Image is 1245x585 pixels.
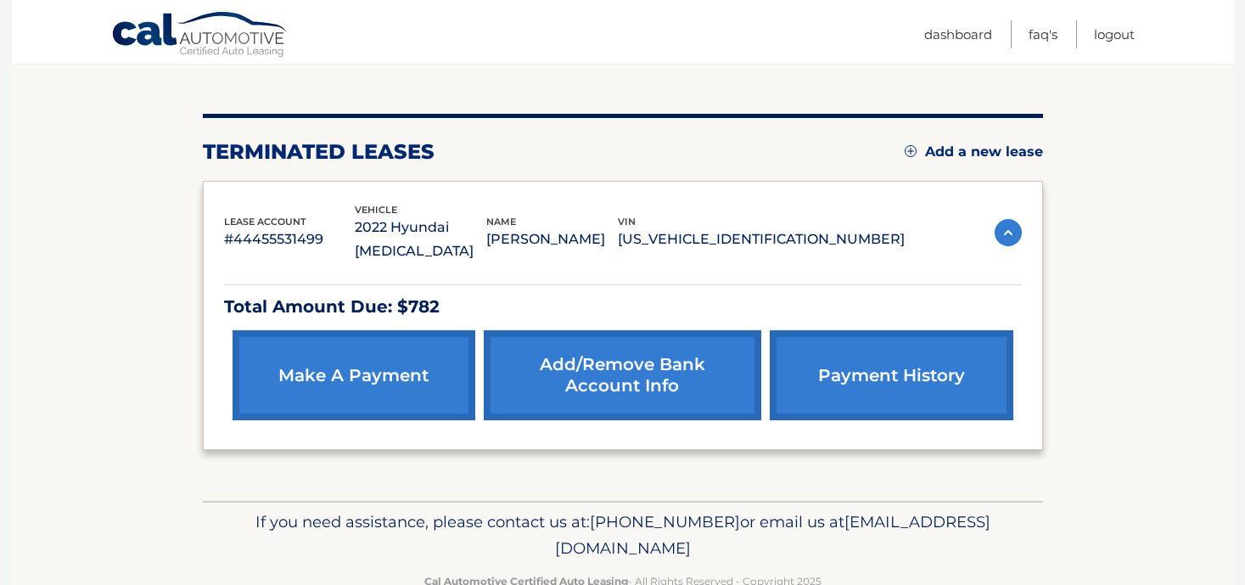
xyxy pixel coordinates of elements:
h2: terminated leases [203,139,435,165]
a: make a payment [233,330,475,420]
span: vin [618,216,636,228]
a: Logout [1094,20,1135,48]
span: lease account [224,216,306,228]
p: If you need assistance, please contact us at: or email us at [214,509,1032,563]
img: add.svg [905,145,917,157]
img: accordion-active.svg [995,219,1022,246]
p: Total Amount Due: $782 [224,292,1022,322]
span: name [486,216,516,228]
a: Add/Remove bank account info [484,330,761,420]
p: [PERSON_NAME] [486,228,618,251]
p: 2022 Hyundai [MEDICAL_DATA] [355,216,486,263]
a: payment history [770,330,1012,420]
p: #44455531499 [224,228,356,251]
a: FAQ's [1029,20,1057,48]
a: Cal Automotive [111,11,289,60]
span: vehicle [355,204,397,216]
p: [US_VEHICLE_IDENTIFICATION_NUMBER] [618,228,905,251]
a: Add a new lease [905,143,1043,160]
span: [PHONE_NUMBER] [590,512,740,532]
a: Dashboard [924,20,992,48]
